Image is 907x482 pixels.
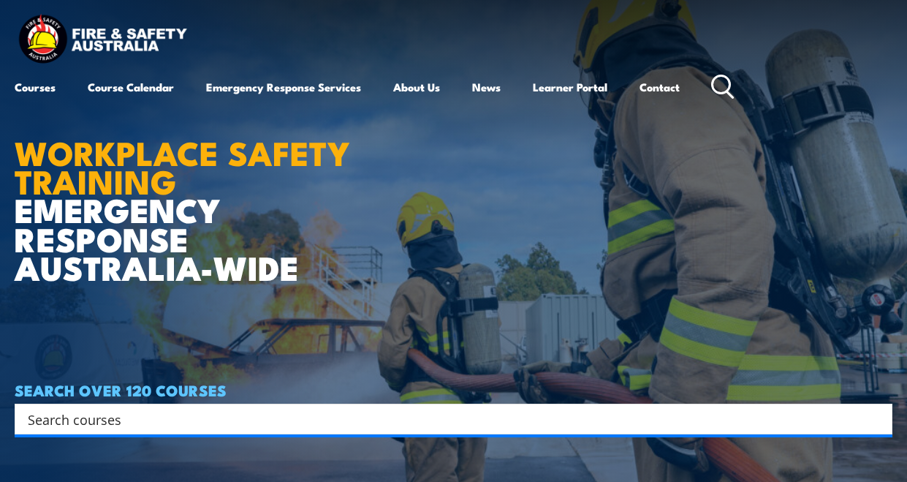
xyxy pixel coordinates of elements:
[88,69,174,105] a: Course Calendar
[15,382,892,398] h4: SEARCH OVER 120 COURSES
[15,69,56,105] a: Courses
[640,69,680,105] a: Contact
[28,408,860,430] input: Search input
[533,69,607,105] a: Learner Portal
[31,409,863,429] form: Search form
[867,409,887,429] button: Search magnifier button
[206,69,361,105] a: Emergency Response Services
[15,101,372,281] h1: EMERGENCY RESPONSE AUSTRALIA-WIDE
[393,69,440,105] a: About Us
[15,127,350,206] strong: WORKPLACE SAFETY TRAINING
[472,69,501,105] a: News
